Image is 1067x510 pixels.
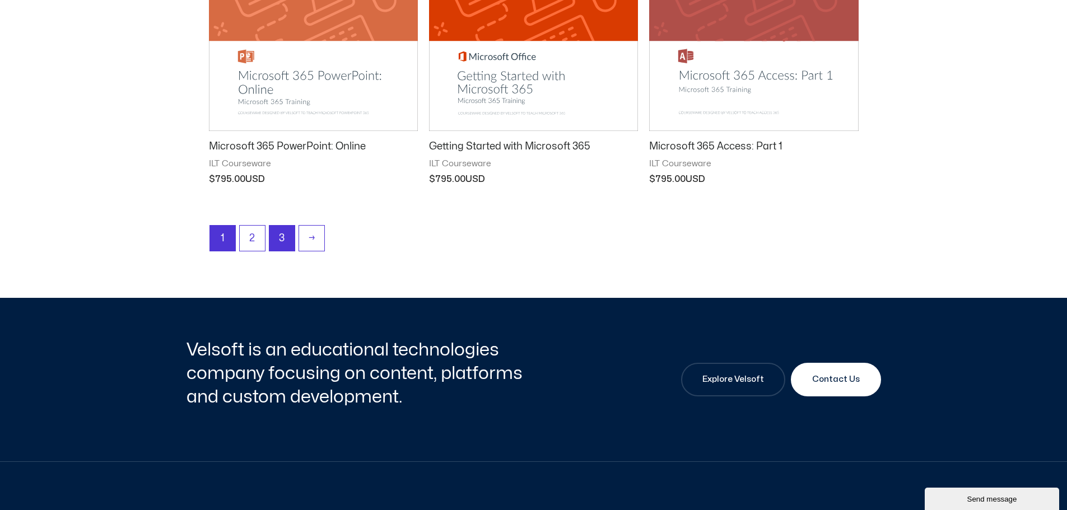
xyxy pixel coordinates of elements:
span: ILT Courseware [209,158,418,170]
bdi: 795.00 [209,175,245,184]
a: Page 2 [240,226,265,251]
h2: Microsoft 365 PowerPoint: Online [209,140,418,153]
nav: Product Pagination [209,225,859,257]
span: $ [209,175,215,184]
a: Microsoft 365 Access: Part 1 [649,140,858,158]
bdi: 795.00 [649,175,686,184]
span: ILT Courseware [649,158,858,170]
a: → [299,226,324,251]
span: Page 1 [210,226,235,251]
a: Page 3 [269,226,295,251]
h2: Getting Started with Microsoft 365 [429,140,638,153]
h2: Microsoft 365 Access: Part 1 [649,140,858,153]
span: ILT Courseware [429,158,638,170]
iframe: chat widget [925,485,1061,510]
span: Contact Us [812,373,860,386]
span: $ [429,175,435,184]
span: Explore Velsoft [702,373,764,386]
a: Microsoft 365 PowerPoint: Online [209,140,418,158]
bdi: 795.00 [429,175,465,184]
a: Explore Velsoft [681,363,785,396]
a: Contact Us [791,363,881,396]
h2: Velsoft is an educational technologies company focusing on content, platforms and custom developm... [187,338,531,408]
a: Getting Started with Microsoft 365 [429,140,638,158]
span: $ [649,175,655,184]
